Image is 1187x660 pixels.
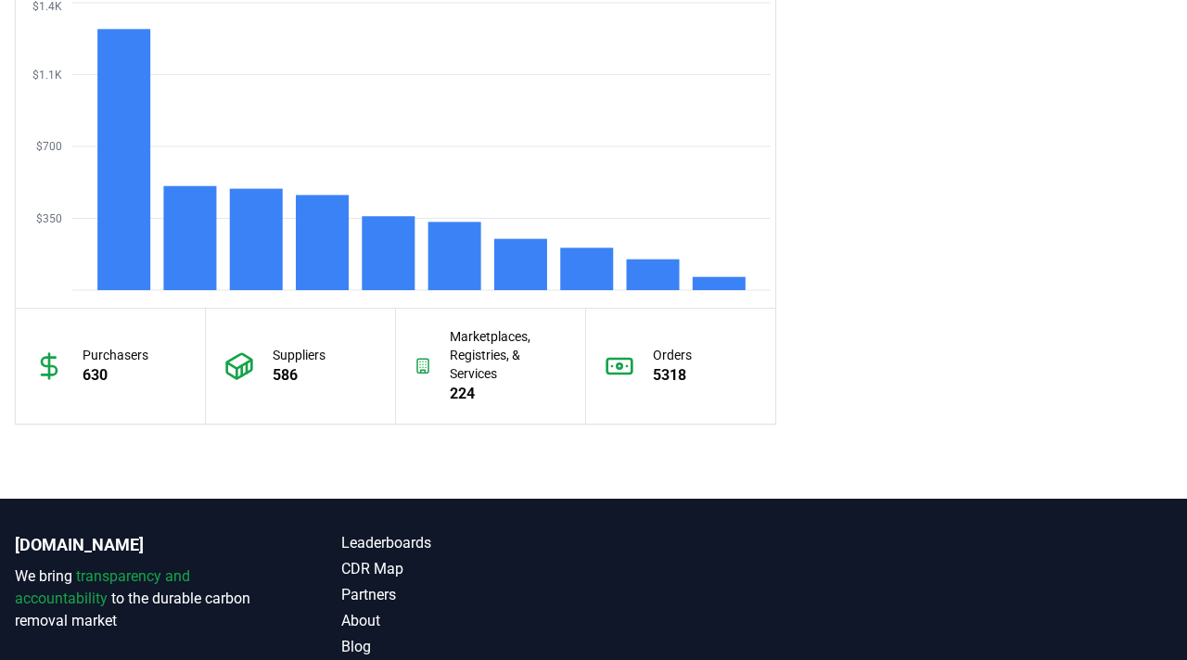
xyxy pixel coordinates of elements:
[653,346,692,364] p: Orders
[32,69,62,82] tspan: $1.1K
[341,610,593,632] a: About
[450,383,567,405] p: 224
[341,532,593,554] a: Leaderboards
[15,567,190,607] span: transparency and accountability
[450,327,567,383] p: Marketplaces, Registries, & Services
[36,140,62,153] tspan: $700
[15,532,267,558] p: [DOMAIN_NAME]
[273,364,325,387] p: 586
[341,636,593,658] a: Blog
[653,364,692,387] p: 5318
[15,565,267,632] p: We bring to the durable carbon removal market
[83,364,148,387] p: 630
[36,212,62,225] tspan: $350
[83,346,148,364] p: Purchasers
[273,346,325,364] p: Suppliers
[341,584,593,606] a: Partners
[341,558,593,580] a: CDR Map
